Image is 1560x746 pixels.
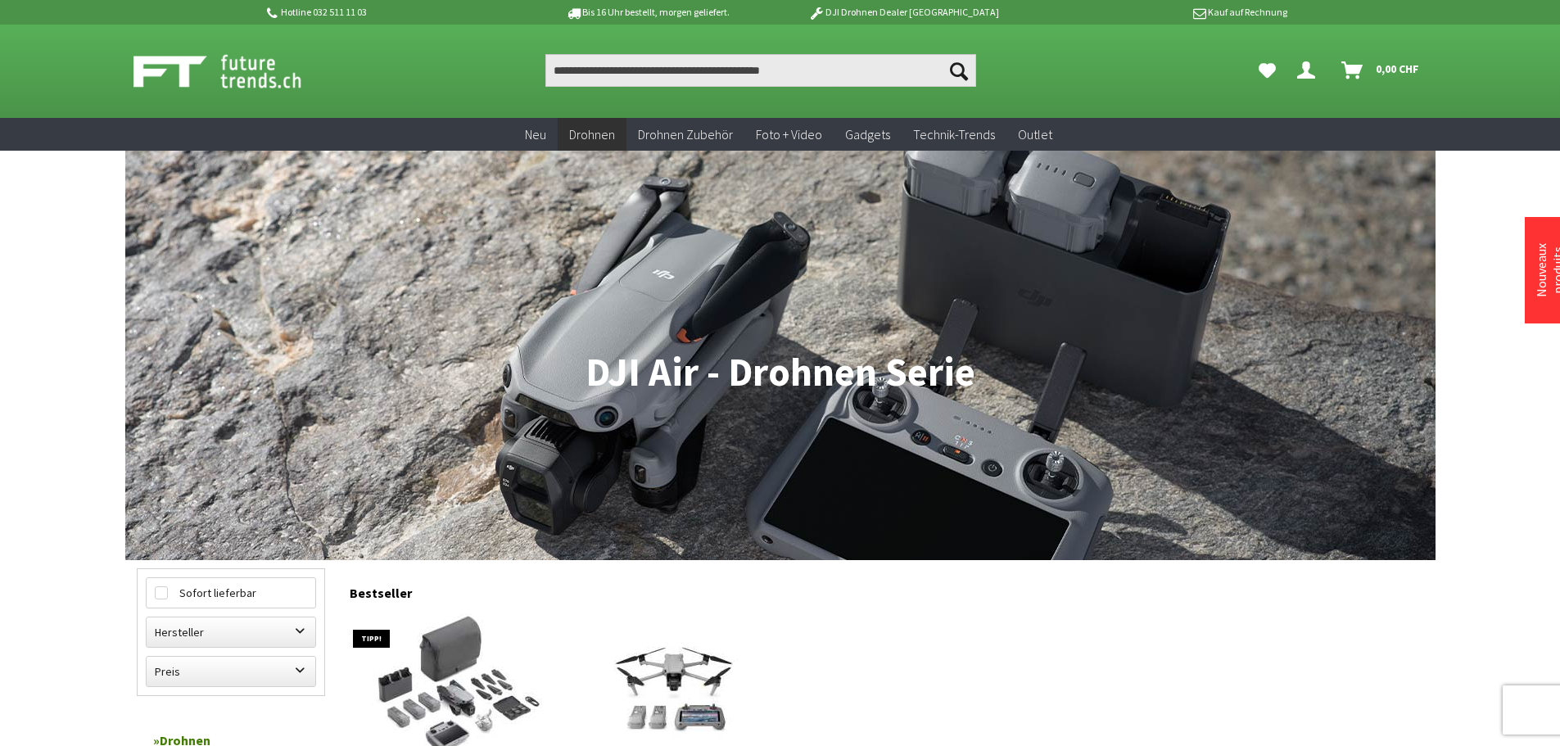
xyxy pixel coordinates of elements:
[626,118,744,151] a: Accessoires pour drones
[1335,54,1427,87] a: Panier
[147,617,315,647] label: Fabricant
[942,54,976,87] button: Chercher
[638,126,733,142] span: Drohnen Zubehör
[558,118,626,151] a: Drones
[513,118,558,151] a: Nouveau
[1018,126,1052,142] span: Outlet
[775,2,1031,22] p: DJI Drohnen Dealer [GEOGRAPHIC_DATA]
[1250,54,1284,87] a: Mes favoris
[1032,2,1287,22] p: Kauf auf Rechnung
[1291,54,1328,87] a: Votre compte
[569,126,615,142] span: Drohnen
[1376,56,1419,82] span: 0,00 CHF
[756,126,822,142] span: Foto + Video
[147,657,315,686] label: Prix
[525,126,546,142] span: Neu
[845,126,890,142] span: Gadgets
[834,118,902,151] a: Gadgets
[520,2,775,22] p: Bis 16 Uhr bestellt, morgen geliefert.
[913,126,995,142] span: Technik-Trends
[137,352,1424,393] h1: DJI Air - Drohnen Serie
[545,54,976,87] input: Produit, marque, catégorie, EAN, numéro d'article…
[350,568,1424,609] div: Bestseller
[265,2,520,22] p: Hotline 032 511 11 03
[744,118,834,151] a: Photo + Vidéo
[1006,118,1064,151] a: Sortie
[133,51,337,92] img: Boutique Futuretrends - aller à la page d'accueil
[147,578,315,608] label: Disponible immédiatement
[902,118,1006,151] a: Tendances technologiques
